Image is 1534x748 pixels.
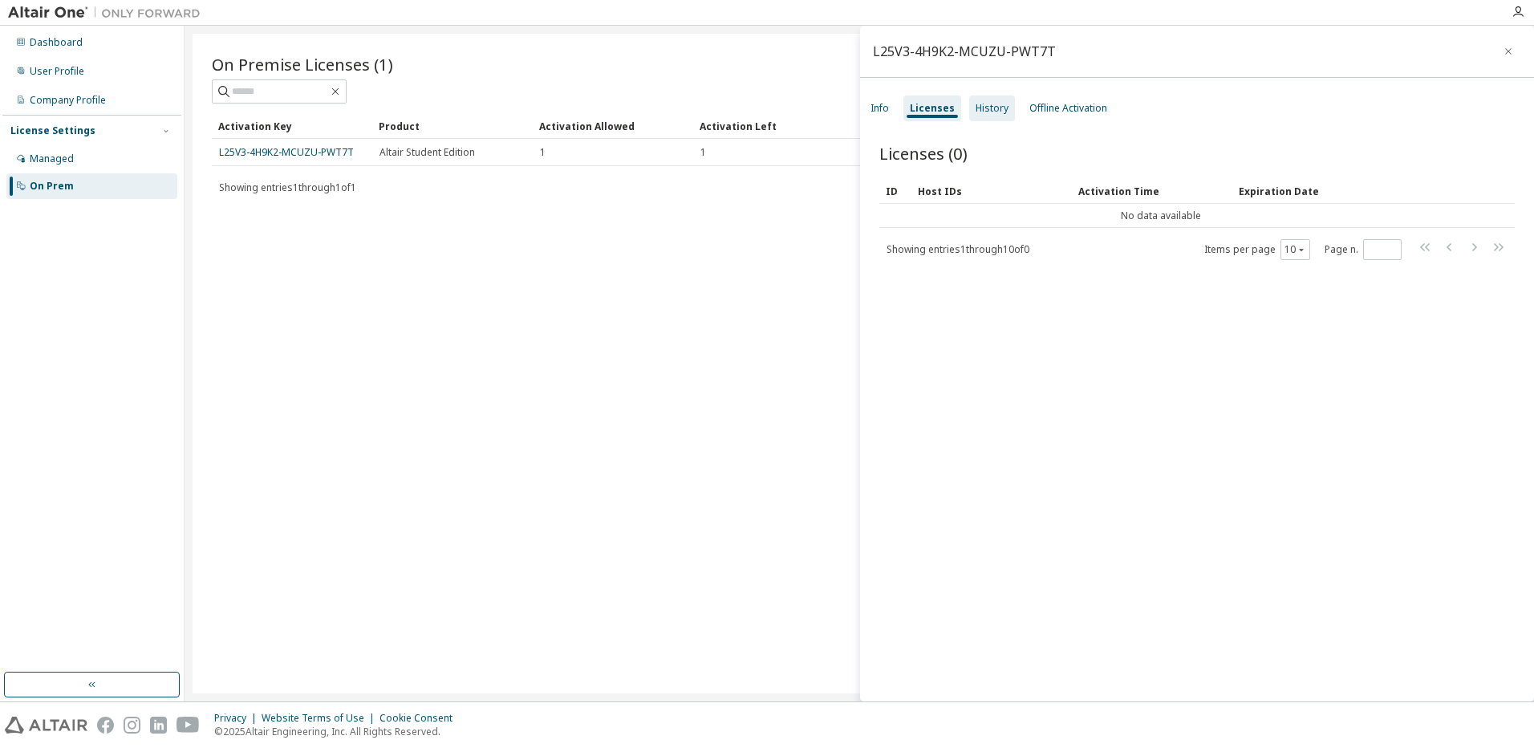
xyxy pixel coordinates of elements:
span: On Premise Licenses (1) [212,53,393,75]
div: Company Profile [30,94,106,107]
span: Altair Student Edition [379,146,475,159]
img: instagram.svg [124,717,140,734]
div: License Settings [10,124,95,137]
div: Product [379,113,526,139]
button: 10 [1284,243,1306,256]
a: L25V3-4H9K2-MCUZU-PWT7T [219,145,354,159]
div: Activation Key [218,113,366,139]
div: Info [870,102,889,115]
p: © 2025 Altair Engineering, Inc. All Rights Reserved. [214,725,462,738]
span: Licenses (0) [879,142,968,165]
div: User Profile [30,65,84,78]
div: Expiration Date [1239,178,1372,204]
span: Showing entries 1 through 10 of 0 [887,242,1029,256]
div: Activation Left [700,113,847,139]
div: ID [886,178,905,204]
div: Privacy [214,712,262,725]
div: Activation Time [1078,178,1226,204]
div: Managed [30,152,74,165]
img: linkedin.svg [150,717,167,734]
div: Offline Activation [1029,102,1107,115]
div: Website Terms of Use [262,712,379,725]
span: Items per page [1204,239,1310,260]
span: Page n. [1325,239,1402,260]
span: Showing entries 1 through 1 of 1 [219,181,356,194]
td: No data available [879,204,1443,228]
div: Activation Allowed [539,113,687,139]
span: 1 [700,146,706,159]
div: Licenses [910,102,955,115]
img: Altair One [8,5,209,21]
div: L25V3-4H9K2-MCUZU-PWT7T [873,45,1056,58]
div: Cookie Consent [379,712,462,725]
img: altair_logo.svg [5,717,87,734]
div: Dashboard [30,36,83,49]
div: On Prem [30,180,74,193]
img: facebook.svg [97,717,114,734]
span: 1 [540,146,546,159]
div: Host IDs [918,178,1065,204]
img: youtube.svg [177,717,200,734]
div: History [976,102,1008,115]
